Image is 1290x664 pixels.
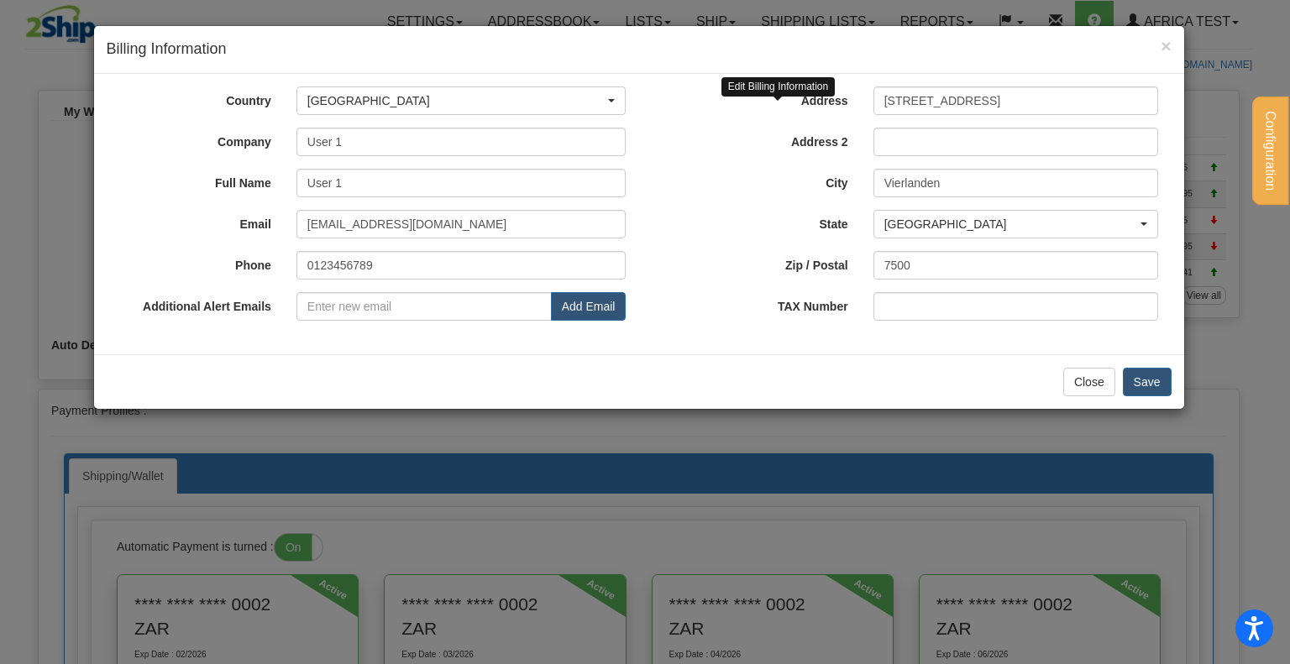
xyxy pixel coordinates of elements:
[1063,368,1115,396] button: Close
[639,251,861,274] label: Zip / Postal
[721,77,835,97] div: Edit Billing Information
[653,91,932,320] div: Billing Information
[107,86,284,109] label: Country
[107,210,284,233] label: Email
[107,251,284,274] label: Phone
[639,169,861,191] label: City
[639,86,861,109] label: Address
[639,128,861,150] label: Address 2
[551,292,627,321] button: Add Email
[873,210,1159,238] button: Eastern Cape
[1161,37,1171,55] button: Close
[107,128,284,150] label: Company
[1161,36,1171,55] span: ×
[307,92,606,109] div: [GEOGRAPHIC_DATA]
[296,86,627,115] button: SOUTH AFRICA
[107,39,1172,60] h4: Billing Information
[1123,368,1172,396] button: Save
[639,210,861,233] label: State
[639,292,861,315] label: TAX Number
[884,216,1138,233] div: [GEOGRAPHIC_DATA]
[107,292,284,315] label: Additional Alert Emails
[107,169,284,191] label: Full Name
[1252,97,1288,205] button: Configuration
[296,292,552,321] input: Enter new email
